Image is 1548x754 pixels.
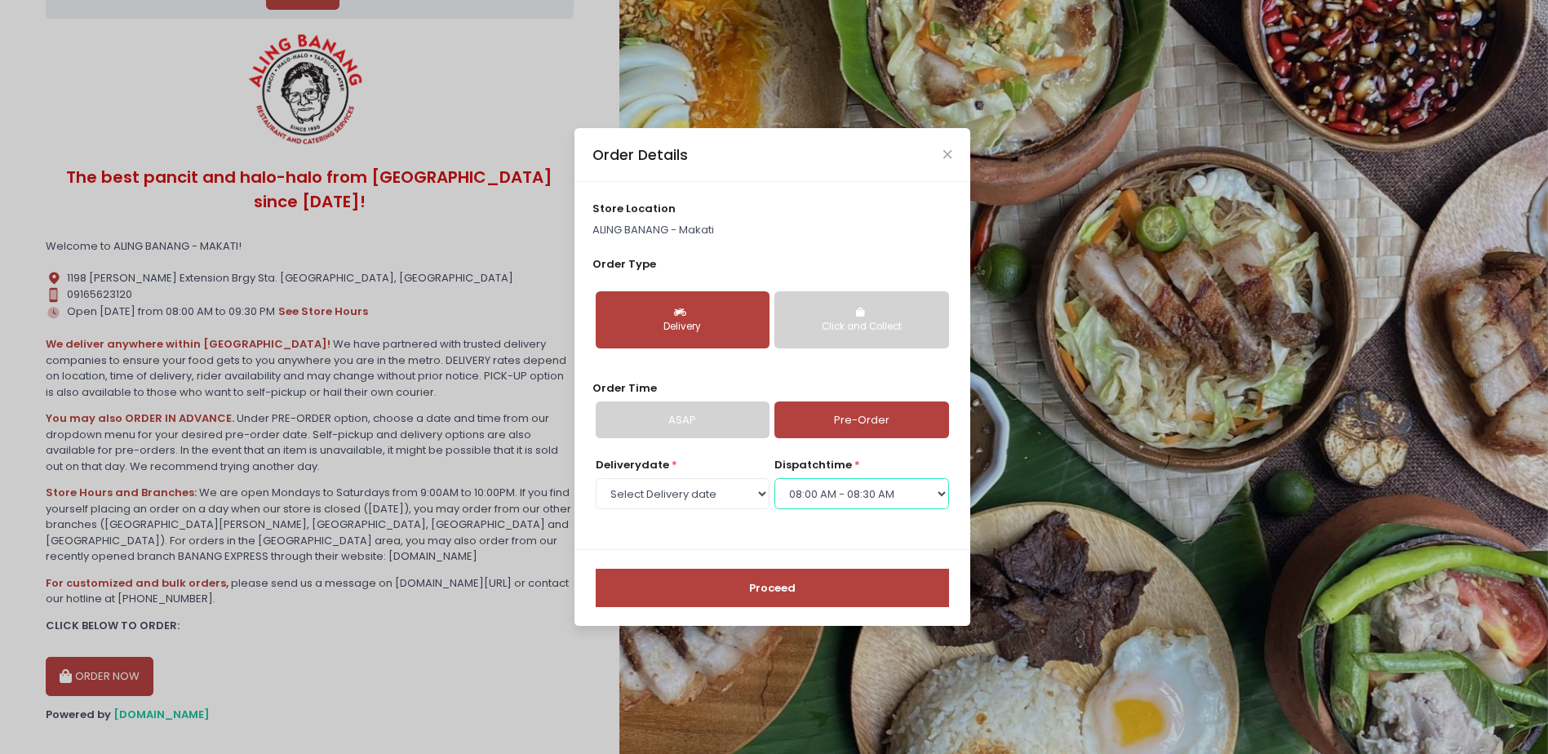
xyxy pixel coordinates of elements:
button: Delivery [596,291,770,348]
div: Order Details [592,144,688,166]
button: Proceed [596,569,949,608]
span: store location [592,201,676,216]
div: Click and Collect [786,320,937,335]
a: Pre-Order [774,401,948,439]
span: Delivery date [596,457,669,472]
span: dispatch time [774,457,852,472]
button: Close [943,150,951,158]
a: ASAP [596,401,770,439]
span: Order Type [592,256,656,272]
button: Click and Collect [774,291,948,348]
span: Order Time [592,380,657,396]
div: Delivery [607,320,758,335]
p: ALING BANANG - Makati [592,222,951,238]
